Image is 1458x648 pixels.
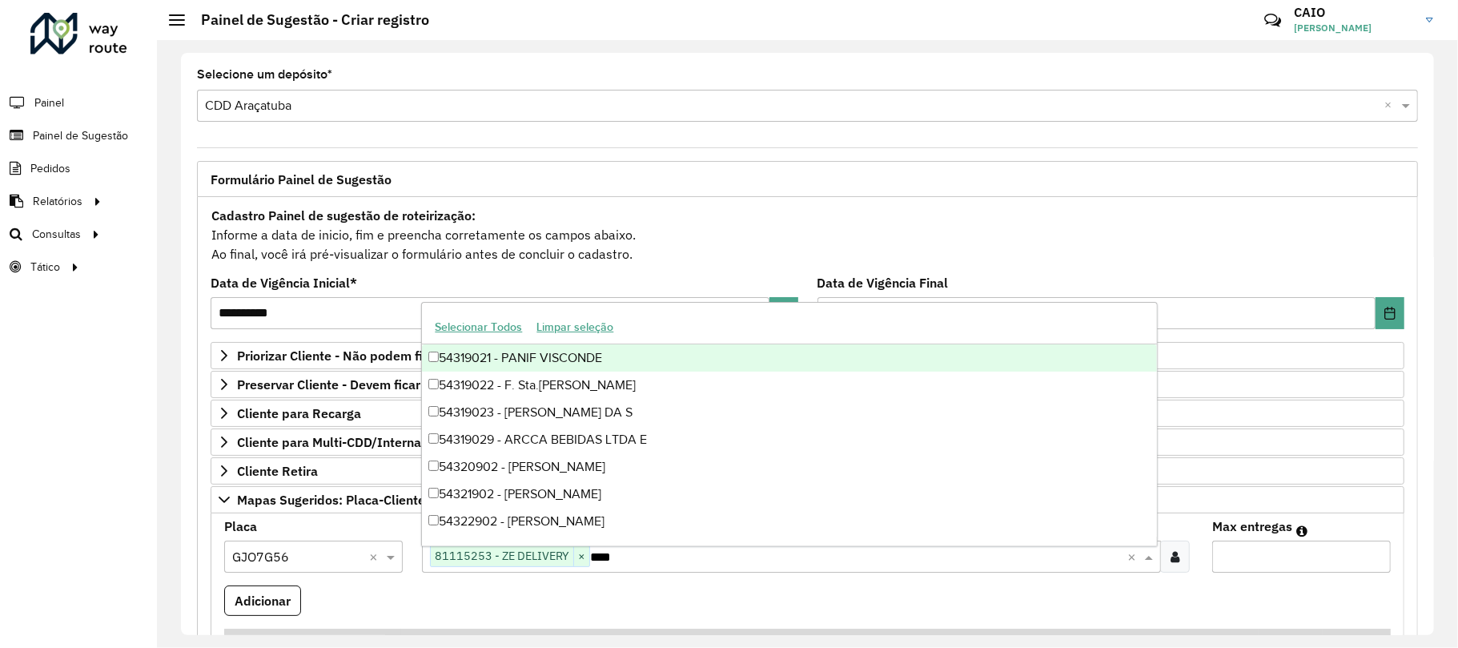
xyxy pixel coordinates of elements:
span: Formulário Painel de Sugestão [211,173,392,186]
div: Informe a data de inicio, fim e preencha corretamente os campos abaixo. Ao final, você irá pré-vi... [211,205,1404,264]
span: × [573,547,589,566]
span: Clear all [1384,96,1398,115]
div: 54322902 - [PERSON_NAME] [422,508,1156,535]
span: Mapas Sugeridos: Placa-Cliente [237,493,425,506]
button: Limpar seleção [529,315,621,340]
span: Cliente para Multi-CDD/Internalização [237,436,463,449]
div: 54319022 - F. Sta.[PERSON_NAME] [422,372,1156,399]
a: Contato Rápido [1255,3,1290,38]
span: Priorizar Cliente - Não podem ficar no buffer [237,349,499,362]
span: Preservar Cliente - Devem ficar no buffer, não roteirizar [237,378,563,391]
span: Painel [34,95,64,111]
span: Tático [30,259,60,276]
button: Choose Date [1376,297,1404,329]
em: Máximo de clientes que serão colocados na mesma rota com os clientes informados [1296,525,1307,537]
label: Placa [224,517,257,536]
span: Pedidos [30,160,70,177]
button: Adicionar [224,586,301,616]
a: Mapas Sugeridos: Placa-Cliente [211,486,1404,513]
button: Selecionar Todos [428,315,529,340]
span: Cliente Retira [237,465,318,477]
label: Data de Vigência Inicial [211,273,357,292]
div: 54323902 - PADARIA PaO NOSSO [422,535,1156,562]
a: Preservar Cliente - Devem ficar no buffer, não roteirizar [211,371,1404,398]
span: Clear all [369,547,383,566]
a: Cliente Retira [211,457,1404,485]
label: Max entregas [1212,517,1292,536]
label: Selecione um depósito [197,65,332,84]
div: 54319023 - [PERSON_NAME] DA S [422,399,1156,426]
label: Data de Vigência Final [817,273,949,292]
span: Consultas [32,226,81,243]
span: Clear all [1127,547,1141,566]
span: Painel de Sugestão [33,127,128,144]
ng-dropdown-panel: Options list [421,302,1157,546]
h3: CAIO [1294,5,1414,20]
div: 54319021 - PANIF VISCONDE [422,344,1156,372]
div: 54321902 - [PERSON_NAME] [422,481,1156,508]
span: [PERSON_NAME] [1294,21,1414,35]
div: 54319029 - ARCCA BEBIDAS LTDA E [422,426,1156,453]
div: 54320902 - [PERSON_NAME] [422,453,1156,481]
span: 81115253 - ZE DELIVERY [431,546,573,565]
a: Cliente para Multi-CDD/Internalização [211,429,1404,456]
span: Relatórios [33,193,82,210]
a: Cliente para Recarga [211,400,1404,427]
button: Choose Date [769,297,798,329]
span: Cliente para Recarga [237,407,361,420]
a: Priorizar Cliente - Não podem ficar no buffer [211,342,1404,369]
strong: Cadastro Painel de sugestão de roteirização: [211,207,476,223]
h2: Painel de Sugestão - Criar registro [185,11,429,29]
